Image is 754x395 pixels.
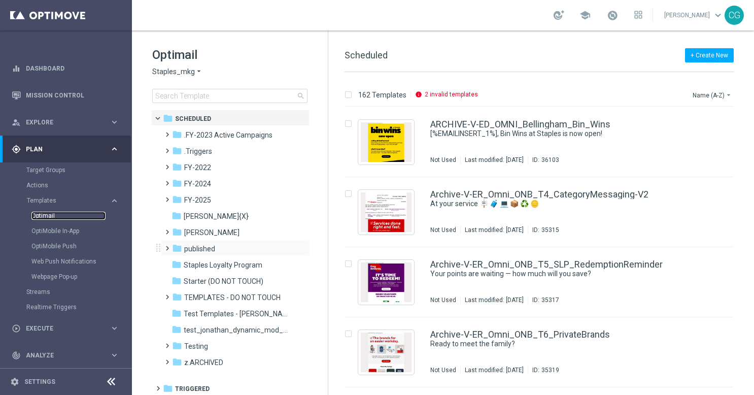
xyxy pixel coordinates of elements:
[345,50,388,60] span: Scheduled
[430,296,456,304] div: Not Used
[415,91,422,98] i: info
[541,156,559,164] div: 36103
[26,352,110,358] span: Analyze
[430,339,667,349] a: Ready to meet the family?
[184,293,281,302] span: TEMPLATES - DO NOT TOUCH
[26,82,119,109] a: Mission Control
[172,292,182,302] i: folder
[172,146,182,156] i: folder
[11,145,120,153] button: gps_fixed Plan keyboard_arrow_right
[430,260,663,269] a: Archive-V-ER_Omni_ONB_T5_SLP_RedemptionReminder
[361,262,412,302] img: 35317.jpeg
[528,226,559,234] div: ID:
[725,91,733,99] i: arrow_drop_down
[184,228,239,237] span: jonathan_testing_folder
[12,55,119,82] div: Dashboard
[172,357,182,367] i: folder
[10,377,19,386] i: settings
[461,156,528,164] div: Last modified: [DATE]
[175,114,211,123] span: Scheduled
[26,325,110,332] span: Execute
[184,212,249,221] span: jonathan_pr_test_{X}
[297,92,305,100] span: search
[172,324,182,335] i: folder
[430,330,610,339] a: Archive-V-ER_Omni_ONB_T6_PrivateBrands
[26,193,131,284] div: Templates
[110,117,119,127] i: keyboard_arrow_right
[110,196,119,206] i: keyboard_arrow_right
[541,226,559,234] div: 35315
[430,156,456,164] div: Not Used
[579,10,591,21] span: school
[184,244,215,253] span: published
[12,118,21,127] i: person_search
[430,120,610,129] a: ARCHIVE-V-ED_OMNI_Bellingham_Bin_Wins
[184,325,288,335] span: test_jonathan_dynamic_mod_{X}
[26,55,119,82] a: Dashboard
[461,366,528,374] div: Last modified: [DATE]
[172,227,182,237] i: folder
[110,350,119,360] i: keyboard_arrow_right
[26,284,131,300] div: Streams
[430,199,667,209] a: At your service 🪧 🧳 💻 📦 ♻️ 🪙
[184,277,263,286] span: Starter (DO NOT TOUCH)
[334,247,752,317] div: Press SPACE to select this row.
[31,212,106,220] a: Optimail
[430,199,690,209] div: At your service 🪧 🧳 💻 📦 ♻️ 🪙
[172,243,182,253] i: folder
[425,90,478,98] p: 2 invalid templates
[12,82,119,109] div: Mission Control
[152,89,307,103] input: Search Template
[528,366,559,374] div: ID:
[541,366,559,374] div: 35319
[31,208,131,223] div: Optimail
[26,119,110,125] span: Explore
[24,379,55,385] a: Settings
[172,211,182,221] i: folder
[528,156,559,164] div: ID:
[172,308,182,318] i: folder
[11,64,120,73] div: equalizer Dashboard
[12,324,110,333] div: Execute
[334,107,752,177] div: Press SPACE to select this row.
[172,129,182,140] i: folder
[361,192,412,232] img: 35315.jpeg
[358,90,406,100] p: 162 Templates
[11,351,120,359] button: track_changes Analyze keyboard_arrow_right
[31,227,106,235] a: OptiMobile In-App
[430,129,667,139] a: [%EMAILINSERT_1%], Bin Wins at Staples is now open!
[184,130,272,140] span: .FY-2023 Active Campaigns
[31,223,131,239] div: OptiMobile In-App
[461,226,528,234] div: Last modified: [DATE]
[26,303,106,311] a: Realtime Triggers
[685,48,734,62] button: + Create New
[461,296,528,304] div: Last modified: [DATE]
[175,384,210,393] span: Triggered
[110,323,119,333] i: keyboard_arrow_right
[184,147,212,156] span: .Triggers
[12,324,21,333] i: play_circle_outline
[184,309,288,318] span: Test Templates - Jonas
[152,67,203,77] button: Staples_mkg arrow_drop_down
[184,179,211,188] span: FY-2024
[26,178,131,193] div: Actions
[31,239,131,254] div: OptiMobile Push
[11,324,120,333] button: play_circle_outline Execute keyboard_arrow_right
[11,118,120,126] button: person_search Explore keyboard_arrow_right
[541,296,559,304] div: 35317
[430,366,456,374] div: Not Used
[184,342,208,351] span: Testing
[172,341,182,351] i: folder
[172,276,182,286] i: folder
[31,269,131,284] div: Webpage Pop-up
[334,317,752,387] div: Press SPACE to select this row.
[361,122,412,162] img: 36103.jpeg
[334,177,752,247] div: Press SPACE to select this row.
[26,166,106,174] a: Target Groups
[27,197,99,204] span: Templates
[430,269,690,279] div: Your points are waiting — how much will you save?
[184,195,211,205] span: FY-2025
